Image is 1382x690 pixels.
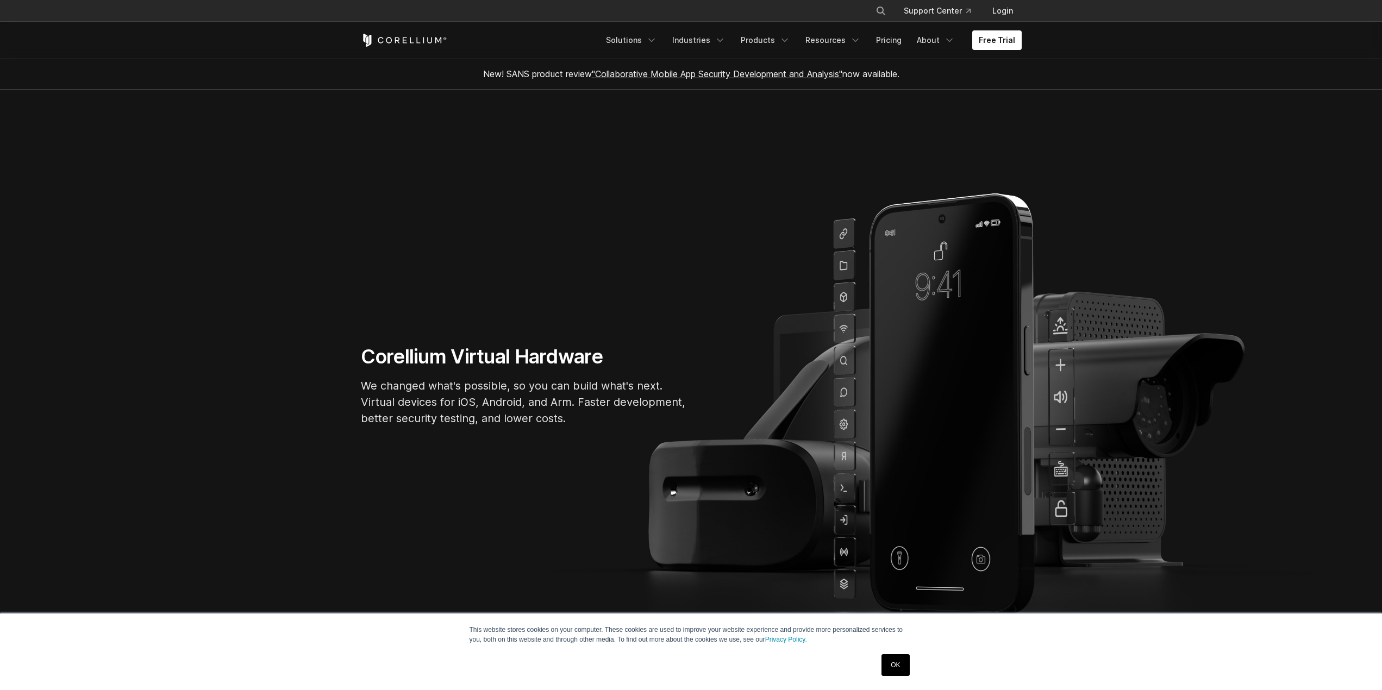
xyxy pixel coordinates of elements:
[881,654,909,676] a: OK
[895,1,979,21] a: Support Center
[862,1,1022,21] div: Navigation Menu
[799,30,867,50] a: Resources
[599,30,664,50] a: Solutions
[666,30,732,50] a: Industries
[599,30,1022,50] div: Navigation Menu
[361,378,687,426] p: We changed what's possible, so you can build what's next. Virtual devices for iOS, Android, and A...
[765,636,807,643] a: Privacy Policy.
[984,1,1022,21] a: Login
[592,68,842,79] a: "Collaborative Mobile App Security Development and Analysis"
[361,344,687,369] h1: Corellium Virtual Hardware
[361,34,447,47] a: Corellium Home
[470,625,913,644] p: This website stores cookies on your computer. These cookies are used to improve your website expe...
[734,30,797,50] a: Products
[870,30,908,50] a: Pricing
[972,30,1022,50] a: Free Trial
[910,30,961,50] a: About
[871,1,891,21] button: Search
[483,68,899,79] span: New! SANS product review now available.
